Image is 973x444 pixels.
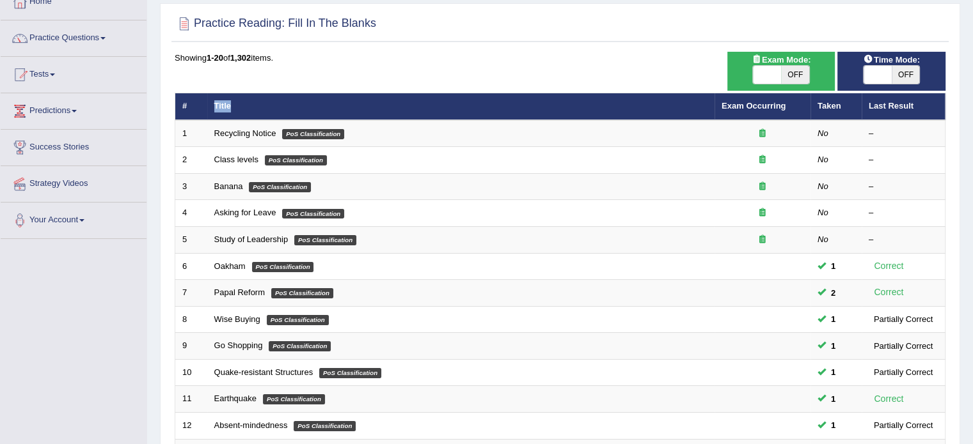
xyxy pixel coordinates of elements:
[175,173,207,200] td: 3
[722,154,803,166] div: Exam occurring question
[869,365,938,379] div: Partially Correct
[269,341,331,351] em: PoS Classification
[175,280,207,307] td: 7
[263,394,325,404] em: PoS Classification
[214,128,276,138] a: Recycling Notice
[319,368,381,378] em: PoS Classification
[811,93,862,120] th: Taken
[175,333,207,360] td: 9
[747,53,816,66] span: Exam Mode:
[869,181,938,193] div: –
[1,203,146,234] a: Your Account
[869,234,938,246] div: –
[818,155,828,164] em: No
[175,253,207,280] td: 6
[862,93,945,120] th: Last Result
[175,93,207,120] th: #
[869,285,909,300] div: Correct
[175,386,207,413] td: 11
[230,53,251,63] b: 1,302
[722,234,803,246] div: Exam occurring question
[892,66,920,84] span: OFF
[818,234,828,244] em: No
[175,147,207,174] td: 2
[294,235,356,245] em: PoS Classification
[282,129,344,139] em: PoS Classification
[858,53,925,66] span: Time Mode:
[727,52,835,91] div: Show exams occurring in exams
[869,339,938,353] div: Partially Correct
[214,287,265,297] a: Papal Reform
[214,261,246,271] a: Oakham
[818,181,828,191] em: No
[1,93,146,125] a: Predictions
[265,155,327,165] em: PoS Classification
[214,234,289,244] a: Study of Leadership
[214,394,257,403] a: Earthquake
[826,365,841,379] span: You can still take this question
[207,53,223,63] b: 1-20
[214,181,243,191] a: Banana
[207,93,715,120] th: Title
[826,286,841,300] span: You can still take this question
[175,412,207,439] td: 12
[175,120,207,147] td: 1
[175,359,207,386] td: 10
[175,306,207,333] td: 8
[282,209,344,219] em: PoS Classification
[175,200,207,227] td: 4
[869,128,938,140] div: –
[175,14,376,33] h2: Practice Reading: Fill In The Blanks
[214,314,260,324] a: Wise Buying
[214,367,313,377] a: Quake-resistant Structures
[1,166,146,198] a: Strategy Videos
[1,20,146,52] a: Practice Questions
[818,128,828,138] em: No
[214,208,276,217] a: Asking for Leave
[722,101,786,111] a: Exam Occurring
[826,339,841,353] span: You can still take this question
[175,52,945,64] div: Showing of items.
[869,154,938,166] div: –
[1,130,146,162] a: Success Stories
[722,181,803,193] div: Exam occurring question
[869,207,938,219] div: –
[249,182,311,192] em: PoS Classification
[1,57,146,89] a: Tests
[175,227,207,254] td: 5
[818,208,828,217] em: No
[267,315,329,325] em: PoS Classification
[271,288,333,298] em: PoS Classification
[294,421,356,431] em: PoS Classification
[826,392,841,406] span: You can still take this question
[722,207,803,219] div: Exam occurring question
[214,341,263,350] a: Go Shopping
[869,418,938,432] div: Partially Correct
[214,155,258,164] a: Class levels
[252,262,314,272] em: PoS Classification
[869,312,938,326] div: Partially Correct
[781,66,809,84] span: OFF
[826,418,841,432] span: You can still take this question
[869,392,909,406] div: Correct
[722,128,803,140] div: Exam occurring question
[869,259,909,273] div: Correct
[214,420,288,430] a: Absent-mindedness
[826,259,841,273] span: You can still take this question
[826,312,841,326] span: You can still take this question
